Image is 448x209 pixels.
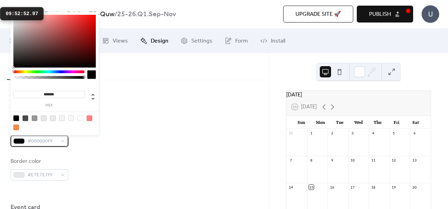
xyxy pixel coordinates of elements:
div: Sat [406,116,425,129]
label: hex [13,103,85,107]
div: 3 [350,131,355,136]
a: Settings [175,31,218,50]
div: rgb(0, 0, 0) [13,115,19,121]
div: 2 [330,131,335,136]
a: Canva Design DAGyxZ7-Quw [24,8,114,21]
div: 1 [309,131,314,136]
div: rgb(231, 231, 231) [41,115,46,121]
div: 12 [391,158,396,163]
div: 16 [330,185,335,190]
div: 9 [330,158,335,163]
a: Form [219,31,253,50]
button: Colors [7,53,35,80]
div: Tue [330,116,349,129]
div: Fri [387,116,406,129]
div: 20 [412,185,417,190]
div: rgb(243, 243, 243) [59,115,65,121]
div: rgb(255, 255, 255) [77,115,83,121]
div: 19 [391,185,396,190]
div: 17 [350,185,355,190]
span: Form [235,37,248,45]
div: 5 [391,131,396,136]
div: rgb(153, 153, 153) [32,115,37,121]
div: 6 [412,131,417,136]
div: 15 [309,185,314,190]
button: Upgrade site 🚀 [283,6,353,23]
div: Border color [11,157,67,166]
div: 31 [288,131,293,136]
div: Sun [292,116,311,129]
b: / [114,8,117,21]
div: [DATE] [286,91,431,99]
span: Upgrade site 🚀 [295,10,341,19]
div: 8 [309,158,314,163]
div: rgb(255, 137, 70) [13,125,19,130]
div: rgb(74, 74, 74) [23,115,28,121]
div: U [422,5,439,23]
div: 4 [371,131,376,136]
div: Thu [368,116,387,129]
div: rgb(235, 235, 235) [50,115,56,121]
span: Design [151,37,168,45]
a: Design [135,31,174,50]
div: 18 [371,185,376,190]
div: 14 [288,185,293,190]
a: My Events [4,31,51,50]
span: #E7E7E7FF [27,171,57,179]
div: 11 [371,158,376,163]
div: 10 [350,158,355,163]
a: Install [255,31,291,50]
span: Settings [191,37,212,45]
span: Views [113,37,128,45]
div: Mon [311,116,330,129]
span: Install [271,37,285,45]
div: 7 [288,158,293,163]
span: Publish [369,10,391,19]
div: Wed [349,116,368,129]
button: Publish [357,6,413,23]
div: rgb(255, 132, 132) [87,115,92,121]
div: 13 [412,158,417,163]
b: 25-26.Q1.Sep-Nov [117,8,176,21]
a: Views [97,31,133,50]
div: rgb(248, 248, 248) [68,115,74,121]
span: #000000FF [27,137,57,146]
